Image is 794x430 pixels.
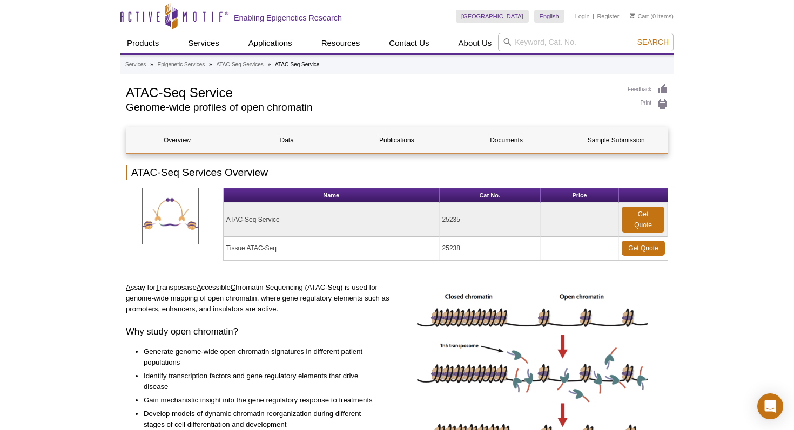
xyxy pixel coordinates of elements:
[440,188,541,203] th: Cat No.
[757,393,783,419] div: Open Intercom Messenger
[144,395,382,406] li: Gain mechanistic insight into the gene regulatory response to treatments
[456,10,529,23] a: [GEOGRAPHIC_DATA]
[452,33,499,53] a: About Us
[144,408,382,430] li: Develop models of dynamic chromatin reorganization during different stages of cell differentiatio...
[628,98,668,110] a: Print
[440,237,541,260] td: 25238
[224,203,440,237] td: ATAC-Seq Service
[315,33,367,53] a: Resources
[126,127,228,153] a: Overview
[628,84,668,95] a: Feedback
[268,62,271,67] li: »
[197,283,201,291] u: A
[234,13,342,23] h2: Enabling Epigenetics Research
[144,346,382,368] li: Generate genome-wide open chromatin signatures in different patient populations
[150,62,153,67] li: »
[231,283,236,291] u: C
[637,38,669,46] span: Search
[125,60,146,70] a: Services
[630,12,649,20] a: Cart
[630,13,635,18] img: Your Cart
[236,127,338,153] a: Data
[275,62,319,67] li: ATAC-Seq Service
[534,10,564,23] a: English
[242,33,299,53] a: Applications
[440,203,541,237] td: 25235
[622,241,665,256] a: Get Quote
[566,127,667,153] a: Sample Submission
[126,84,617,100] h1: ATAC-Seq Service
[126,165,668,180] h2: ATAC-Seq Services Overview
[126,283,131,291] u: A
[126,325,393,338] h3: Why study open chromatin?
[597,12,619,20] a: Register
[634,37,672,47] button: Search
[498,33,674,51] input: Keyword, Cat. No.
[622,207,664,233] a: Get Quote
[209,62,212,67] li: »
[142,188,199,244] img: ATAC-SeqServices
[156,283,160,291] u: T
[456,127,557,153] a: Documents
[216,60,263,70] a: ATAC-Seq Services
[575,12,590,20] a: Login
[224,188,440,203] th: Name
[224,237,440,260] td: Tissue ATAC-Seq
[181,33,226,53] a: Services
[541,188,619,203] th: Price
[126,282,393,315] p: ssay for ransposase ccessible hromatin Sequencing (ATAC-Seq) is used for genome-wide mapping of o...
[630,10,674,23] li: (0 items)
[382,33,435,53] a: Contact Us
[120,33,165,53] a: Products
[144,371,382,392] li: Identify transcription factors and gene regulatory elements that drive disease
[126,103,617,112] h2: Genome-wide profiles of open chromatin
[346,127,447,153] a: Publications
[593,10,594,23] li: |
[157,60,205,70] a: Epigenetic Services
